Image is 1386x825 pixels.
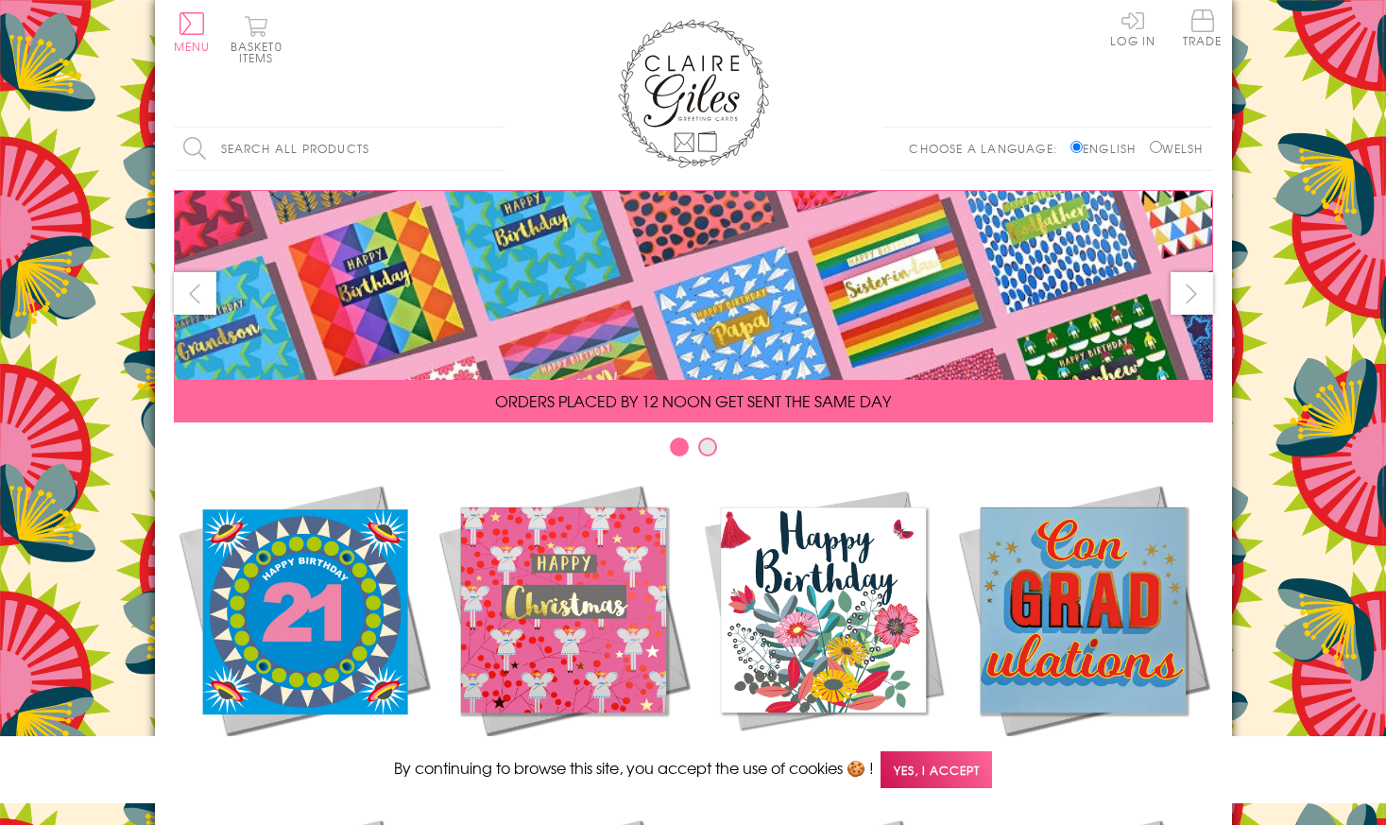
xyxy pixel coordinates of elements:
a: Log In [1110,9,1155,46]
div: Carousel Pagination [174,437,1213,466]
p: Choose a language: [909,140,1067,157]
a: Birthdays [693,480,953,777]
input: Welsh [1150,141,1162,153]
span: Menu [174,38,211,55]
label: Welsh [1150,140,1204,157]
span: Trade [1183,9,1223,46]
a: Christmas [434,480,693,777]
input: Search all products [174,128,505,170]
button: Carousel Page 1 (Current Slide) [670,438,689,456]
input: English [1070,141,1083,153]
img: Claire Giles Greetings Cards [618,19,769,168]
span: 0 items [239,38,282,66]
a: New Releases [174,480,434,777]
label: English [1070,140,1145,157]
button: Menu [174,12,211,52]
button: Carousel Page 2 [698,438,717,456]
span: ORDERS PLACED BY 12 NOON GET SENT THE SAME DAY [495,389,891,412]
input: Search [486,128,505,170]
span: Yes, I accept [881,751,992,788]
button: next [1171,272,1213,315]
a: Academic [953,480,1213,777]
a: Trade [1183,9,1223,50]
button: Basket0 items [231,15,282,63]
button: prev [174,272,216,315]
